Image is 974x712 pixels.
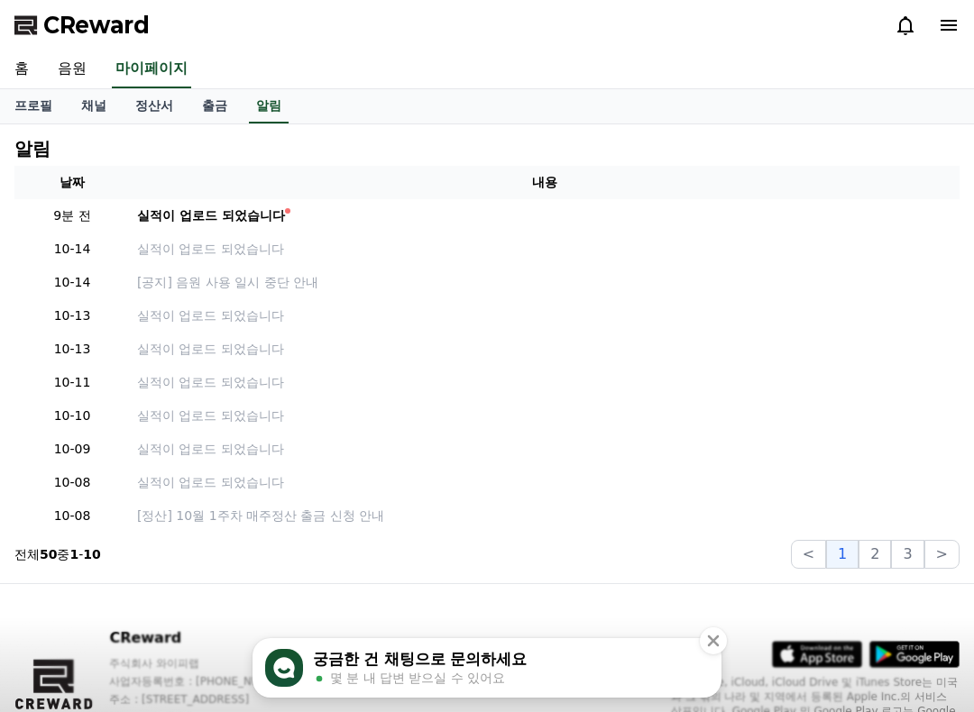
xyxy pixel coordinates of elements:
[22,406,123,425] p: 10-10
[121,89,188,123] a: 정산서
[326,662,648,707] a: 대화
[5,662,326,707] a: 홈
[791,540,826,569] button: <
[137,273,952,292] a: [공지] 음원 사용 일시 중단 안내
[137,306,952,325] a: 실적이 업로드 되었습니다
[648,662,969,707] a: 설정
[14,11,150,40] a: CReward
[249,89,289,123] a: 알림
[137,473,952,492] a: 실적이 업로드 되었습니다
[137,507,952,525] a: [정산] 10월 1주차 매주정산 출금 신청 안내
[22,373,123,392] p: 10-11
[796,689,820,704] span: 설정
[22,507,123,525] p: 10-08
[83,547,100,561] strong: 10
[22,273,123,292] p: 10-14
[161,689,172,704] span: 홈
[14,139,51,159] h4: 알림
[475,689,499,705] span: 대화
[14,545,101,563] p: 전체 중 -
[22,206,123,225] p: 9분 전
[137,206,952,225] a: 실적이 업로드 되었습니다
[188,89,242,123] a: 출금
[14,166,130,199] th: 날짜
[137,240,952,259] a: 실적이 업로드 되었습니다
[891,540,923,569] button: 3
[112,50,191,88] a: 마이페이지
[43,11,150,40] span: CReward
[67,89,121,123] a: 채널
[22,340,123,359] p: 10-13
[137,206,285,225] div: 실적이 업로드 되었습니다
[826,540,859,569] button: 1
[43,50,101,88] a: 음원
[137,340,952,359] a: 실적이 업로드 되었습니다
[859,540,891,569] button: 2
[22,240,123,259] p: 10-14
[40,547,57,561] strong: 50
[22,440,123,459] p: 10-09
[22,306,123,325] p: 10-13
[137,440,952,459] a: 실적이 업로드 되었습니다
[137,406,952,425] a: 실적이 업로드 되었습니다
[69,547,78,561] strong: 1
[22,473,123,492] p: 10-08
[137,373,952,392] a: 실적이 업로드 되었습니다
[924,540,960,569] button: >
[130,166,960,199] th: 내용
